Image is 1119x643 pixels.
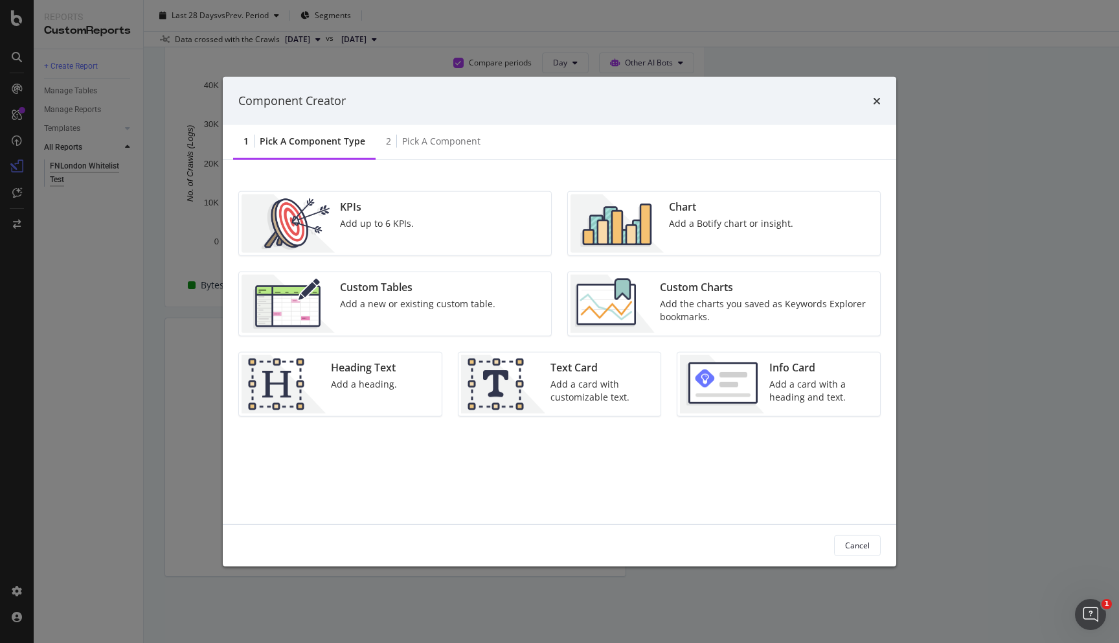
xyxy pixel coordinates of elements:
div: Pick a Component type [260,134,365,147]
img: CIPqJSrR.png [461,355,545,413]
div: Add a heading. [331,377,397,390]
iframe: Intercom live chat [1075,599,1106,630]
img: __UUOcd1.png [242,194,335,252]
span: 1 [1102,599,1112,609]
div: Add the charts you saved as Keywords Explorer bookmarks. [660,297,872,323]
div: Component Creator [238,93,346,110]
img: BHjNRGjj.png [571,194,664,252]
div: Cancel [845,540,870,551]
div: Add a card with a heading and text. [769,377,872,403]
div: Add up to 6 KPIs. [340,216,414,229]
div: Chart [669,199,793,214]
img: Chdk0Fza.png [571,274,655,333]
img: 9fcGIRyhgxRLRpur6FCk681sBQ4rDmX99LnU5EkywwAAAAAElFTkSuQmCC [680,355,764,413]
div: Text Card [550,360,653,375]
div: 1 [243,134,249,147]
button: Cancel [834,535,881,555]
div: KPIs [340,199,414,214]
div: Custom Charts [660,279,872,294]
img: CzM_nd8v.png [242,274,335,333]
div: Info Card [769,360,872,375]
img: CtJ9-kHf.png [242,355,326,413]
div: Add a card with customizable text. [550,377,653,403]
div: Add a Botify chart or insight. [669,216,793,229]
div: modal [223,77,896,567]
div: Pick a Component [402,134,480,147]
div: times [873,93,881,110]
div: 2 [386,134,391,147]
div: Custom Tables [340,279,495,294]
div: Add a new or existing custom table. [340,297,495,310]
div: Heading Text [331,360,397,375]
